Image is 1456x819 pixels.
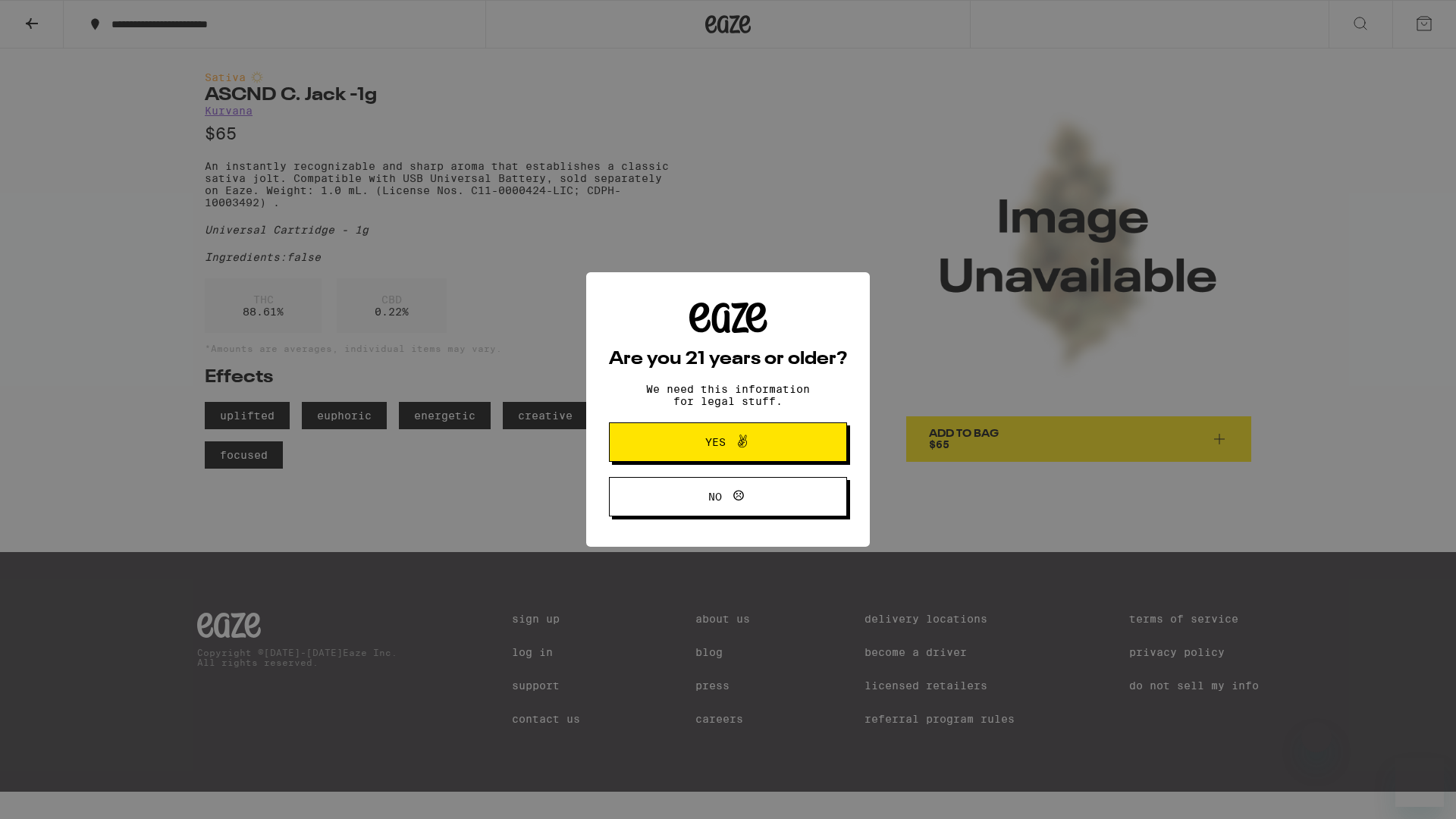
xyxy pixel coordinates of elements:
[609,422,847,462] button: Yes
[708,491,722,502] span: No
[705,437,726,447] span: Yes
[609,477,847,516] button: No
[609,350,847,369] h2: Are you 21 years or older?
[633,383,823,407] p: We need this information for legal stuff.
[1301,722,1332,752] iframe: Close message
[1395,758,1444,807] iframe: Button to launch messaging window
